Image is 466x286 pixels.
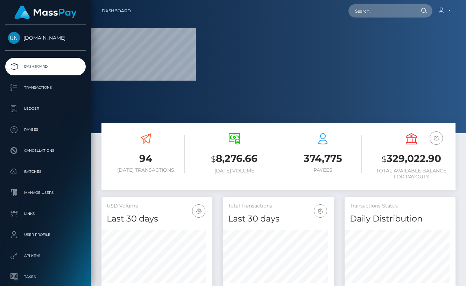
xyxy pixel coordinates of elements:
span: [DOMAIN_NAME] [5,35,86,41]
h5: Total Transactions [228,203,329,210]
a: Dashboard [5,58,86,75]
h5: USD Volume [107,203,207,210]
a: Payees [5,121,86,138]
h5: Transactions Status [350,203,450,210]
h6: Payees [284,167,362,173]
p: Dashboard [8,61,83,72]
p: Ledger [8,103,83,114]
h6: [DATE] Volume [195,168,273,174]
a: Batches [5,163,86,181]
p: Manage Users [8,188,83,198]
p: Cancellations [8,145,83,156]
h3: 8,276.66 [195,152,273,166]
a: Taxes [5,268,86,286]
h6: [DATE] Transactions [107,167,185,173]
h6: Total Available Balance for Payouts [372,168,450,180]
a: Dashboard [102,4,131,18]
img: MassPay Logo [14,6,77,19]
h3: 329,022.90 [372,152,450,166]
p: User Profile [8,230,83,240]
small: $ [211,154,216,164]
h3: 94 [107,152,185,165]
h4: Last 30 days [107,213,207,225]
a: API Keys [5,247,86,265]
a: Links [5,205,86,223]
input: Search... [348,4,414,18]
a: Ledger [5,100,86,117]
p: Taxes [8,272,83,282]
img: Unlockt.me [8,32,20,44]
p: Payees [8,124,83,135]
a: Transactions [5,79,86,96]
p: Batches [8,166,83,177]
a: Cancellations [5,142,86,159]
p: Transactions [8,82,83,93]
a: Manage Users [5,184,86,202]
h4: Daily Distribution [350,213,450,225]
h4: Last 30 days [228,213,329,225]
h3: 374,775 [284,152,362,165]
a: User Profile [5,226,86,244]
small: $ [382,154,387,164]
p: API Keys [8,251,83,261]
p: Links [8,209,83,219]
